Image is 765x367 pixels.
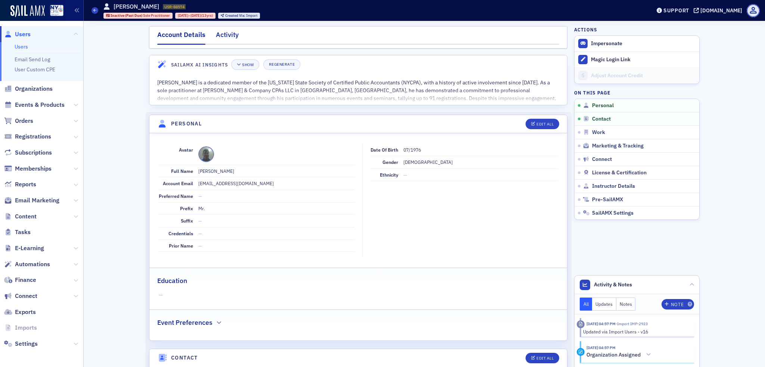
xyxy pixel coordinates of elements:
[15,133,51,141] span: Registrations
[15,56,50,63] a: Email Send Log
[15,101,65,109] span: Events & Products
[45,5,64,18] a: View Homepage
[216,30,239,44] div: Activity
[103,13,173,19] div: Inactive (Past Due): Inactive (Past Due): Sole Practitioner
[15,324,37,332] span: Imports
[4,340,38,348] a: Settings
[159,193,193,199] span: Preferred Name
[143,13,170,18] span: Sole Practitioner
[536,122,554,126] div: Edit All
[663,7,689,14] div: Support
[574,68,699,84] a: Adjust Account Credit
[403,156,558,168] dd: [DEMOGRAPHIC_DATA]
[4,30,31,38] a: Users
[591,72,696,79] div: Adjust Account Credit
[4,260,50,268] a: Automations
[15,149,52,157] span: Subscriptions
[592,196,623,203] span: Pre-SailAMX
[164,4,185,9] span: USR-88574
[175,13,216,19] div: 2012-05-10 00:00:00
[536,356,554,360] div: Edit All
[178,13,213,18] div: – (13yrs)
[218,13,260,19] div: Created Via: Import
[15,180,36,189] span: Reports
[225,13,246,18] span: Created Via :
[15,340,38,348] span: Settings
[111,13,143,18] span: Inactive (Past Due)
[263,59,300,70] button: Regenerate
[15,30,31,38] span: Users
[577,320,585,328] div: Imported Activity
[4,292,37,300] a: Connect
[171,168,193,174] span: Full Name
[592,183,635,190] span: Instructor Details
[157,318,213,327] h2: Event Preferences
[592,156,612,163] span: Connect
[526,119,559,129] button: Edit All
[198,193,202,199] span: —
[242,63,254,67] div: Show
[4,85,53,93] a: Organizations
[10,5,45,17] img: SailAMX
[15,85,53,93] span: Organizations
[15,117,33,125] span: Orders
[574,52,699,68] button: Magic Login Link
[15,165,52,173] span: Memberships
[231,59,259,70] button: Show
[4,101,65,109] a: Events & Products
[198,218,202,224] span: —
[198,202,354,214] dd: Mr.
[592,169,647,176] span: License & Certification
[577,348,585,356] div: Activity
[15,228,31,236] span: Tasks
[592,298,616,311] button: Updates
[591,56,696,63] div: Magic Login Link
[181,218,193,224] span: Suffix
[4,165,52,173] a: Memberships
[4,308,36,316] a: Exports
[382,159,398,165] span: Gender
[4,149,52,157] a: Subscriptions
[526,353,559,363] button: Edit All
[198,165,354,177] dd: [PERSON_NAME]
[225,14,257,18] div: Import
[4,212,37,221] a: Content
[403,172,407,178] span: —
[4,324,37,332] a: Imports
[4,117,33,125] a: Orders
[191,13,201,18] span: [DATE]
[15,276,36,284] span: Finance
[15,66,55,73] a: User Custom CPE
[380,172,398,178] span: Ethnicity
[169,243,193,249] span: Prior Name
[4,133,51,141] a: Registrations
[592,129,605,136] span: Work
[403,147,421,153] span: 07/1976
[4,276,36,284] a: Finance
[574,26,597,33] h4: Actions
[694,8,745,13] button: [DOMAIN_NAME]
[178,13,188,18] span: [DATE]
[4,228,31,236] a: Tasks
[592,102,614,109] span: Personal
[179,147,193,153] span: Avatar
[198,177,354,189] dd: [EMAIL_ADDRESS][DOMAIN_NAME]
[15,43,28,50] a: Users
[662,299,694,310] button: Note
[700,7,742,14] div: [DOMAIN_NAME]
[747,4,760,17] span: Profile
[592,210,634,217] span: SailAMX Settings
[198,243,202,249] span: —
[580,298,592,311] button: All
[159,291,558,299] span: —
[574,89,700,96] h4: On this page
[171,120,202,128] h4: Personal
[15,196,59,205] span: Email Marketing
[4,244,44,252] a: E-Learning
[594,281,632,289] span: Activity & Notes
[592,143,644,149] span: Marketing & Tracking
[15,260,50,268] span: Automations
[163,180,193,186] span: Account Email
[586,345,616,350] time: 8/4/2025 04:57 PM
